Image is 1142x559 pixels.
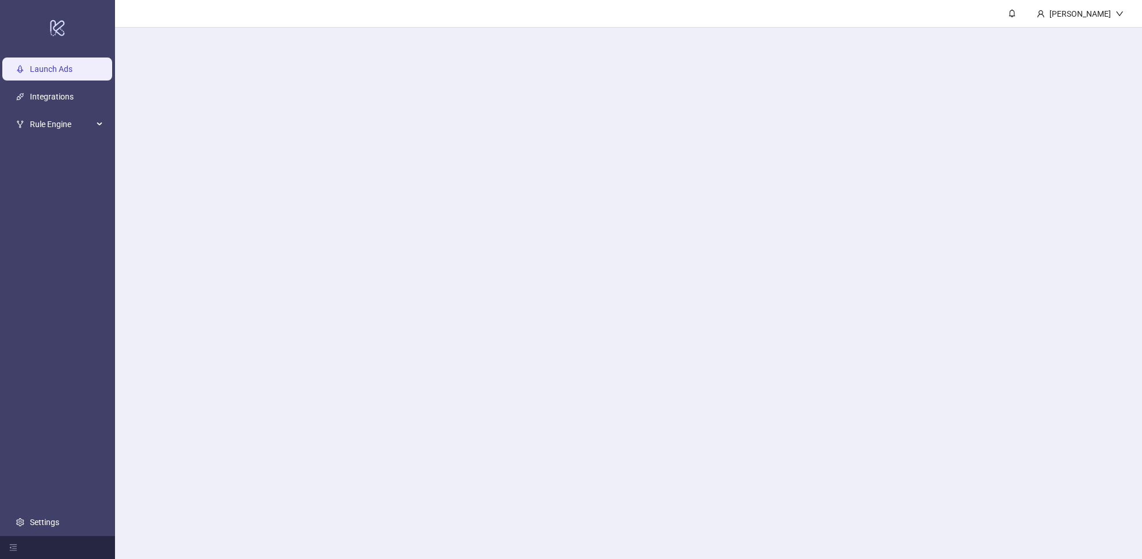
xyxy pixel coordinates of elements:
span: Rule Engine [30,113,93,136]
a: Launch Ads [30,64,72,74]
a: Settings [30,518,59,527]
span: bell [1008,9,1016,17]
a: Integrations [30,92,74,101]
span: fork [16,120,24,128]
span: user [1037,10,1045,18]
span: menu-fold [9,543,17,552]
div: [PERSON_NAME] [1045,7,1116,20]
span: down [1116,10,1124,18]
